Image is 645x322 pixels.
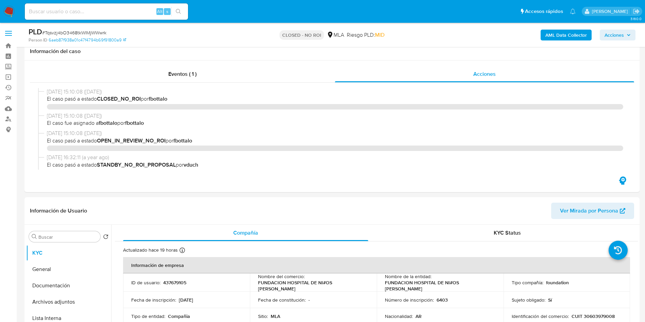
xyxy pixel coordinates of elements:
[258,297,306,303] p: Fecha de constitución :
[600,30,635,40] button: Acciones
[415,313,422,319] p: AR
[541,30,592,40] button: AML Data Collector
[26,294,111,310] button: Archivos adjuntos
[32,234,37,239] button: Buscar
[271,313,280,319] p: MLA
[131,313,165,319] p: Tipo de entidad :
[42,29,106,36] span: # Tqsvzj4bO3468tkWlMjWWwrk
[163,279,186,286] p: 437679105
[29,37,47,43] b: Person ID
[166,8,168,15] span: s
[494,229,521,237] span: KYC Status
[633,8,640,15] a: Salir
[25,7,188,16] input: Buscar usuario o caso...
[512,297,545,303] p: Sujeto obligado :
[233,229,258,237] span: Compañía
[375,31,385,39] span: MID
[279,30,324,40] p: CLOSED - NO ROI
[347,31,385,39] span: Riesgo PLD:
[512,313,569,319] p: Identificación del comercio :
[168,313,190,319] p: Compañia
[171,7,185,16] button: search-icon
[49,37,126,43] a: 6aeb87f938a01c47f4794b69f91800a9
[605,30,624,40] span: Acciones
[512,279,543,286] p: Tipo compañía :
[131,279,160,286] p: ID de usuario :
[26,245,111,261] button: KYC
[592,8,630,15] p: valeria.duch@mercadolibre.com
[103,234,108,241] button: Volver al orden por defecto
[385,313,413,319] p: Nacionalidad :
[38,234,98,240] input: Buscar
[560,203,618,219] span: Ver Mirada por Persona
[26,261,111,277] button: General
[258,273,305,279] p: Nombre del comercio :
[385,279,493,292] p: FUNDACION HOSPITAL DE NI#OS [PERSON_NAME]
[26,277,111,294] button: Documentación
[327,31,344,39] div: MLA
[551,203,634,219] button: Ver Mirada por Persona
[131,297,176,303] p: Fecha de inscripción :
[123,247,178,253] p: Actualizado hace 19 horas
[30,207,87,214] h1: Información de Usuario
[525,8,563,15] span: Accesos rápidos
[473,70,496,78] span: Acciones
[258,279,366,292] p: FUNDACION HOSPITAL DE NI#OS [PERSON_NAME]
[168,70,197,78] span: Eventos ( 1 )
[157,8,163,15] span: Alt
[572,313,615,319] p: CUIT 30603979008
[30,48,634,55] h1: Información del caso
[546,279,569,286] p: foundation
[385,273,431,279] p: Nombre de la entidad :
[548,297,552,303] p: Sí
[545,30,587,40] b: AML Data Collector
[179,297,193,303] p: [DATE]
[437,297,448,303] p: 6403
[123,257,630,273] th: Información de empresa
[258,313,268,319] p: Sitio :
[570,9,576,14] a: Notificaciones
[29,26,42,37] b: PLD
[385,297,434,303] p: Número de inscripción :
[308,297,310,303] p: -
